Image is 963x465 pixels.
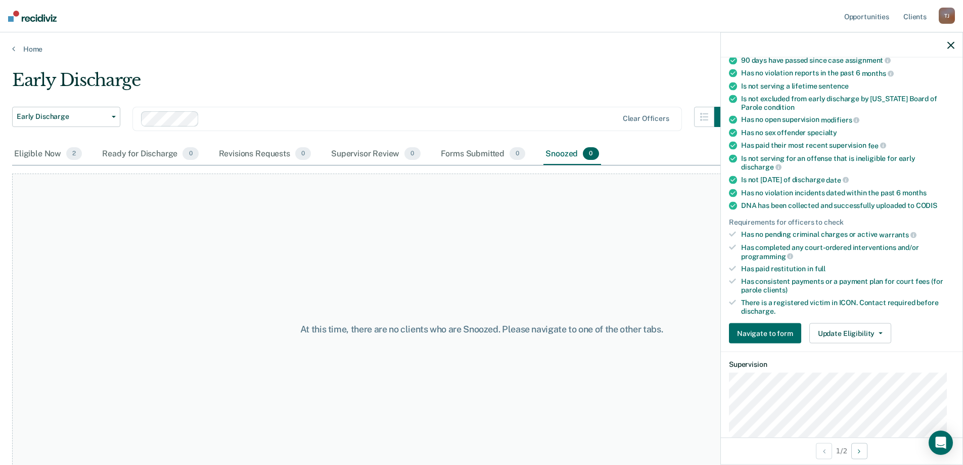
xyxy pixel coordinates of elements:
button: Previous Opportunity [816,443,832,459]
div: 1 / 2 [721,437,962,464]
div: Has paid their most recent supervision [741,141,954,150]
div: Has paid restitution in [741,265,954,273]
div: Has no violation reports in the past 6 [741,69,954,78]
span: sentence [818,81,849,90]
div: Revisions Requests [217,143,313,165]
span: discharge [741,163,782,171]
div: DNA has been collected and successfully uploaded to [741,201,954,209]
div: Has completed any court-ordered interventions and/or [741,243,954,261]
span: months [862,69,894,77]
span: full [815,265,826,273]
div: Early Discharge [12,70,735,99]
dt: Supervision [729,360,954,369]
span: discharge. [741,307,775,315]
span: assignment [845,56,891,64]
span: 0 [510,147,525,160]
button: Update Eligibility [809,323,891,344]
div: Is not serving for an offense that is ineligible for early [741,154,954,171]
div: Has no sex offender [741,129,954,137]
div: At this time, there are no clients who are Snoozed. Please navigate to one of the other tabs. [247,324,716,335]
span: 0 [295,147,311,160]
span: fee [868,141,886,149]
div: Has no violation incidents dated within the past 6 [741,188,954,197]
div: Has consistent payments or a payment plan for court fees (for parole [741,277,954,294]
div: Is not excluded from early discharge by [US_STATE] Board of Parole [741,94,954,111]
span: months [902,188,927,196]
span: clients) [763,286,788,294]
div: Requirements for officers to check [729,218,954,226]
span: Early Discharge [17,112,108,121]
div: There is a registered victim in ICON. Contact required before [741,298,954,315]
button: Next Opportunity [851,443,867,459]
span: specialty [807,129,837,137]
span: condition [764,103,795,111]
a: Home [12,45,951,54]
span: CODIS [916,201,937,209]
span: warrants [879,231,916,239]
div: Clear officers [623,114,669,123]
div: Is not [DATE] of discharge [741,176,954,185]
span: programming [741,252,793,260]
div: Eligible Now [12,143,84,165]
span: 0 [182,147,198,160]
span: 0 [583,147,599,160]
div: Supervisor Review [329,143,423,165]
div: Snoozed [543,143,601,165]
span: date [826,176,848,184]
span: 0 [404,147,420,160]
div: Has no open supervision [741,115,954,124]
div: T J [939,8,955,24]
a: Navigate to form [729,323,805,344]
div: Ready for Discharge [100,143,200,165]
div: Open Intercom Messenger [929,431,953,455]
span: modifiers [821,116,860,124]
img: Recidiviz [8,11,57,22]
div: Has no pending criminal charges or active [741,230,954,239]
div: Forms Submitted [439,143,528,165]
div: 90 days have passed since case [741,56,954,65]
span: 2 [66,147,82,160]
div: Is not serving a lifetime [741,81,954,90]
button: Navigate to form [729,323,801,344]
